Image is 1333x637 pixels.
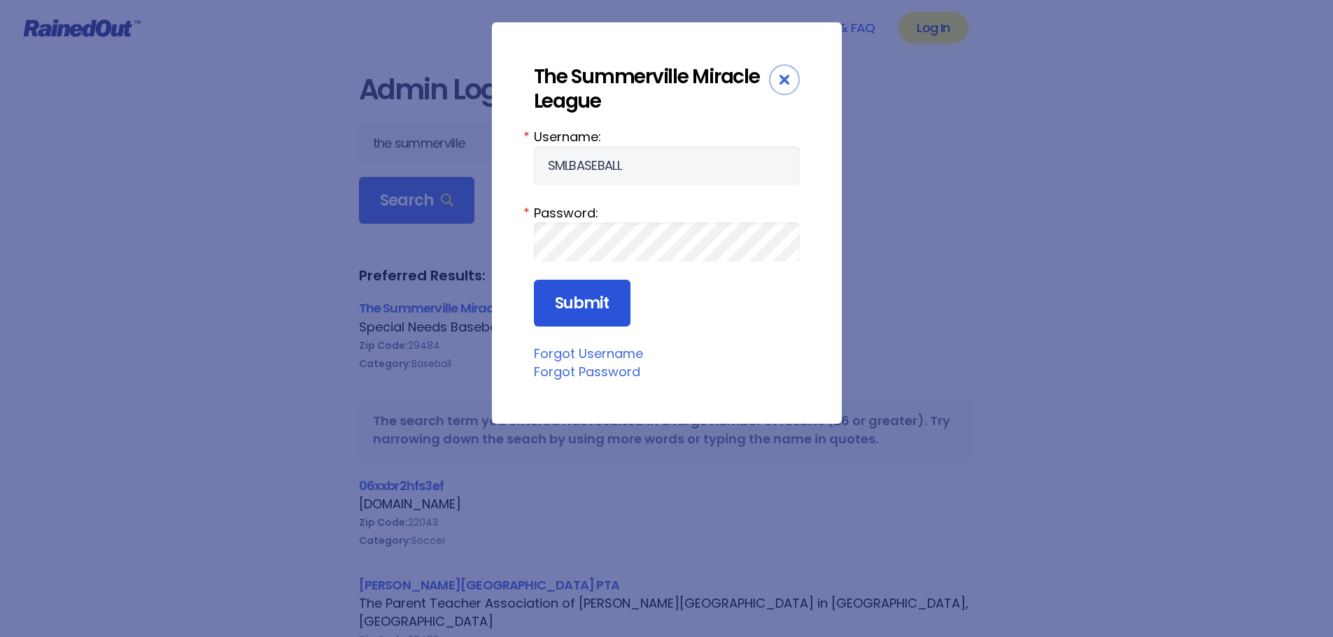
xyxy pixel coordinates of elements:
label: Password: [534,203,800,222]
div: Close [769,64,800,95]
input: Submit [534,280,630,327]
label: Username: [534,127,800,146]
a: Forgot Password [534,363,640,380]
div: The Summerville Miracle League [534,64,769,113]
a: Forgot Username [534,345,643,362]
